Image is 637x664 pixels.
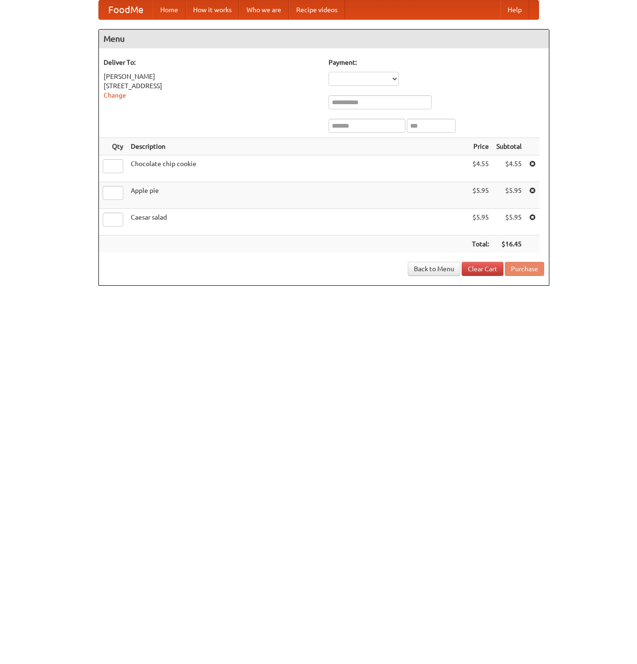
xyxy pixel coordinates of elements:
[99,30,549,48] h4: Menu
[99,138,127,155] th: Qty
[329,58,544,67] h5: Payment:
[127,155,468,182] td: Chocolate chip cookie
[462,262,503,276] a: Clear Cart
[104,81,319,91] div: [STREET_ADDRESS]
[493,138,525,155] th: Subtotal
[104,58,319,67] h5: Deliver To:
[289,0,345,19] a: Recipe videos
[153,0,186,19] a: Home
[104,92,126,99] a: Change
[505,262,544,276] button: Purchase
[99,0,153,19] a: FoodMe
[408,262,460,276] a: Back to Menu
[239,0,289,19] a: Who we are
[493,182,525,209] td: $5.95
[104,72,319,81] div: [PERSON_NAME]
[468,236,493,253] th: Total:
[468,155,493,182] td: $4.55
[127,138,468,155] th: Description
[127,182,468,209] td: Apple pie
[468,182,493,209] td: $5.95
[468,138,493,155] th: Price
[468,209,493,236] td: $5.95
[493,209,525,236] td: $5.95
[500,0,529,19] a: Help
[493,155,525,182] td: $4.55
[186,0,239,19] a: How it works
[493,236,525,253] th: $16.45
[127,209,468,236] td: Caesar salad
